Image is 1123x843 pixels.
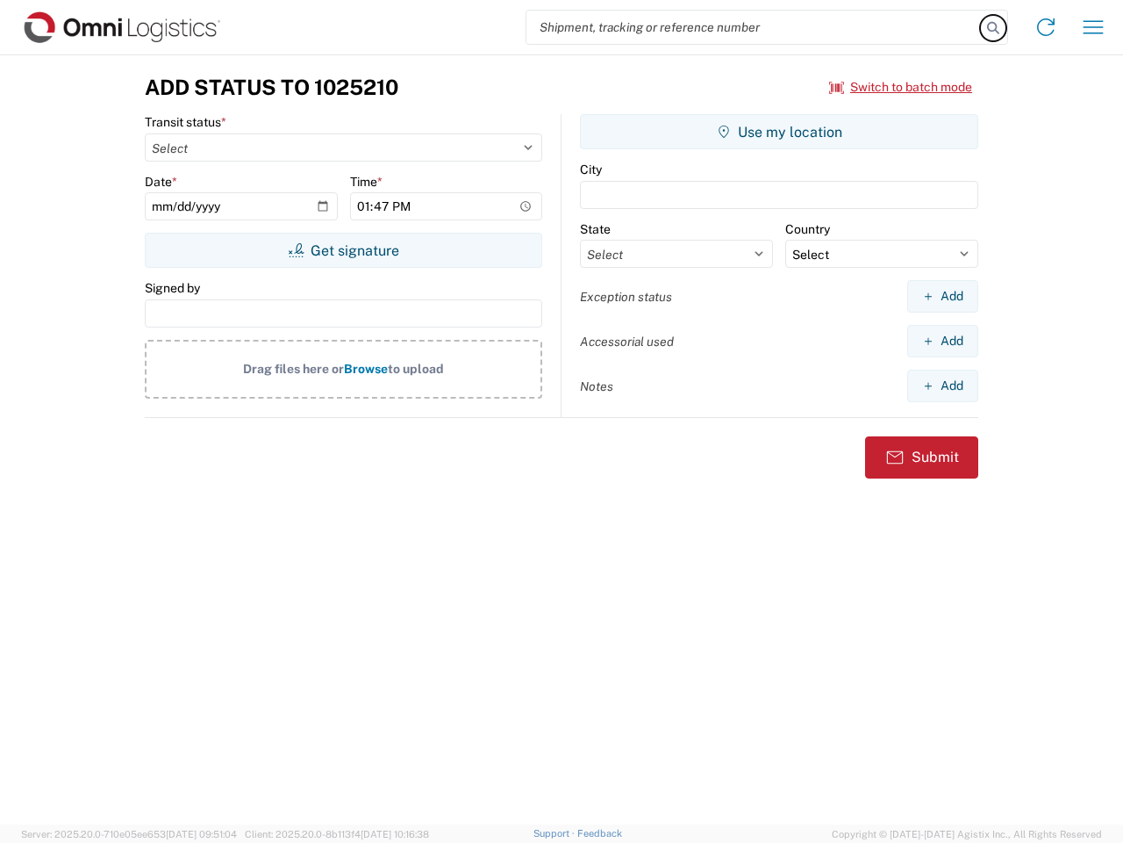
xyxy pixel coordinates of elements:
[580,334,674,349] label: Accessorial used
[526,11,981,44] input: Shipment, tracking or reference number
[533,828,577,839] a: Support
[145,280,200,296] label: Signed by
[829,73,972,102] button: Switch to batch mode
[243,362,344,376] span: Drag files here or
[907,370,978,402] button: Add
[245,829,429,839] span: Client: 2025.20.0-8b113f4
[166,829,237,839] span: [DATE] 09:51:04
[907,325,978,357] button: Add
[344,362,388,376] span: Browse
[145,233,542,268] button: Get signature
[907,280,978,313] button: Add
[580,221,611,237] label: State
[350,174,383,190] label: Time
[388,362,444,376] span: to upload
[145,174,177,190] label: Date
[145,75,398,100] h3: Add Status to 1025210
[580,162,602,177] label: City
[785,221,830,237] label: Country
[361,829,429,839] span: [DATE] 10:16:38
[145,114,226,130] label: Transit status
[21,829,237,839] span: Server: 2025.20.0-710e05ee653
[865,436,978,479] button: Submit
[580,378,613,394] label: Notes
[577,828,622,839] a: Feedback
[580,114,978,149] button: Use my location
[832,826,1102,842] span: Copyright © [DATE]-[DATE] Agistix Inc., All Rights Reserved
[580,289,672,305] label: Exception status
